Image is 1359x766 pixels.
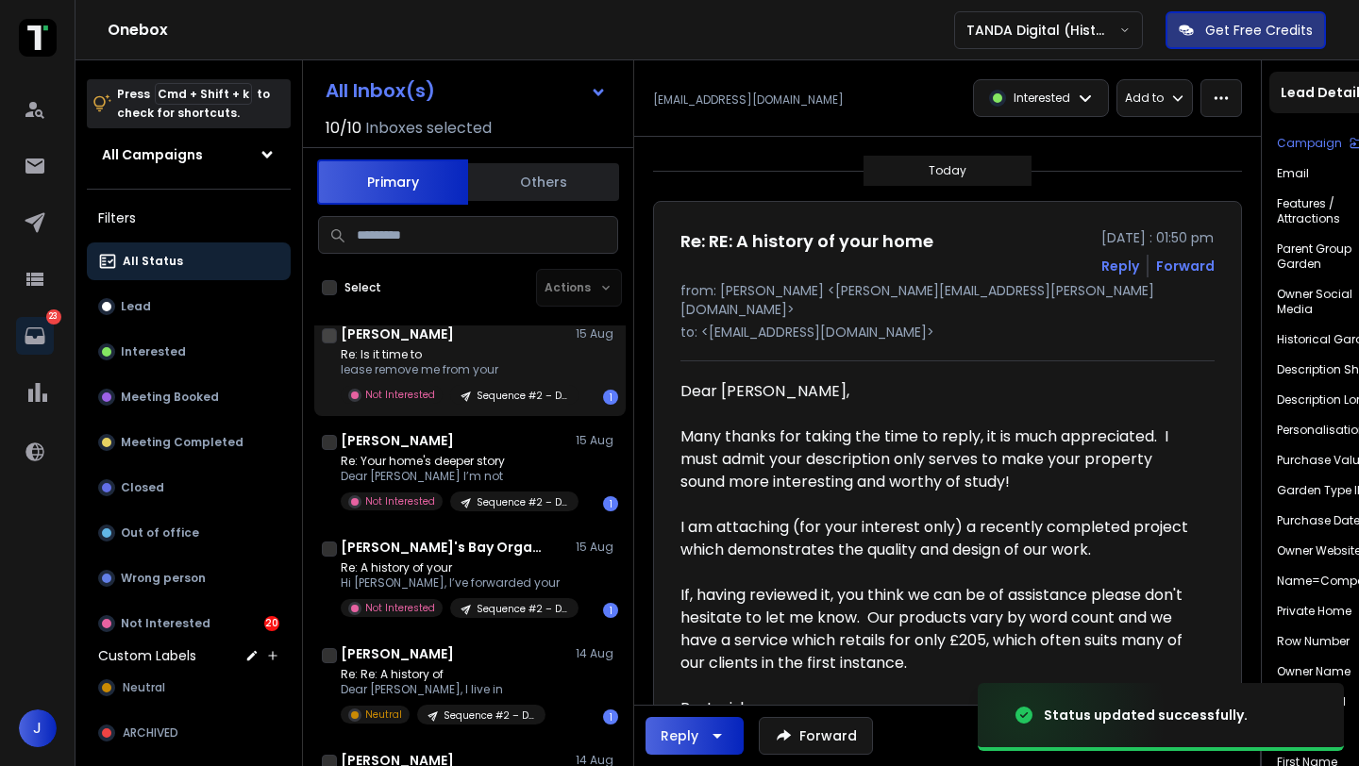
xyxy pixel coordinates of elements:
div: Status updated successfully. [1044,706,1248,724]
button: Interested [87,333,291,371]
p: Lead [121,299,151,314]
div: 1 [603,496,618,511]
button: All Campaigns [87,136,291,174]
p: Add to [1125,91,1164,106]
p: Not Interested [121,616,210,631]
p: Not Interested [365,388,435,402]
span: Neutral [123,680,165,695]
p: Not Interested [365,601,435,615]
button: All Inbox(s) [310,72,622,109]
p: Meeting Booked [121,390,219,405]
p: Interested [1014,91,1070,106]
p: 15 Aug [576,540,618,555]
p: Sequence #2 – Direct Sequence [477,495,567,509]
div: I am attaching (for your interest only) a recently completed project which demonstrates the quali... [680,516,1200,561]
p: 14 Aug [576,646,618,661]
label: Select [344,280,381,295]
h1: Onebox [108,19,954,42]
p: Dear [PERSON_NAME], I live in [341,682,545,697]
h1: All Campaigns [102,145,203,164]
button: Reply [646,717,744,755]
button: Neutral [87,669,291,707]
p: [DATE] : 01:50 pm [1101,228,1215,247]
h3: Inboxes selected [365,117,492,140]
p: [EMAIL_ADDRESS][DOMAIN_NAME] [653,92,844,108]
p: Campaign [1277,136,1342,151]
p: Sequence #2 – Direct Sequence [444,708,534,723]
div: Dear [PERSON_NAME], [680,380,1200,403]
div: Best wishes, [680,697,1200,720]
p: Owner Name [1277,664,1351,679]
button: Forward [759,717,873,755]
span: Cmd + Shift + k [155,83,252,105]
p: Today [929,163,966,178]
p: Row Number [1277,634,1350,649]
h1: [PERSON_NAME]'s Bay Organic [341,538,548,557]
button: Not Interested20 [87,605,291,642]
p: Re: A history of your [341,560,567,575]
p: Not Interested [365,494,435,508]
p: Neutral [365,708,402,722]
p: Press to check for shortcuts. [117,85,270,123]
h1: Re: RE: A history of your home [680,228,933,255]
button: J [19,709,57,747]
button: Closed [87,469,291,507]
p: lease remove me from your [341,362,567,377]
p: Re: Your home's deeper story [341,454,567,469]
h1: [PERSON_NAME] [341,325,454,343]
button: Others [468,161,619,203]
p: Re: Is it time to [341,347,567,362]
button: ARCHIVED [87,714,291,752]
p: Sequence #2 – Direct Sequence [477,389,567,403]
p: Private Home [1277,604,1351,619]
p: 15 Aug [576,326,618,341]
p: Wrong person [121,571,206,586]
button: Meeting Completed [87,424,291,461]
h1: [PERSON_NAME] [341,644,454,663]
p: to: <[EMAIL_ADDRESS][DOMAIN_NAME]> [680,323,1215,341]
p: Dear [PERSON_NAME] I’m not [341,469,567,484]
a: 23 [16,317,54,355]
p: Out of office [121,525,199,541]
div: Reply [661,726,698,745]
button: Meeting Booked [87,378,291,416]
button: Primary [317,159,468,205]
h3: Custom Labels [98,646,196,665]
p: Meeting Completed [121,435,243,450]
div: 1 [603,390,618,405]
div: 1 [603,709,618,724]
p: TANDA Digital (Historic Productions) [966,21,1119,40]
div: 1 [603,603,618,618]
p: from: [PERSON_NAME] <[PERSON_NAME][EMAIL_ADDRESS][PERSON_NAME][DOMAIN_NAME]> [680,281,1215,319]
h3: Filters [87,205,291,231]
p: Sequence #2 – Direct Sequence [477,602,567,616]
span: ARCHIVED [123,725,178,741]
h1: [PERSON_NAME] [341,431,454,450]
p: 23 [46,309,61,325]
p: All Status [123,254,183,269]
p: Hi [PERSON_NAME], I’ve forwarded your [341,575,567,591]
span: 10 / 10 [326,117,361,140]
img: logo [19,19,57,57]
button: Out of office [87,514,291,552]
button: Wrong person [87,559,291,597]
button: All Status [87,242,291,280]
div: 20 [264,616,279,631]
button: Reply [1101,257,1139,275]
p: Interested [121,344,186,359]
div: Forward [1156,257,1215,275]
div: If, having reviewed it, you think we can be of assistance please don't hesitate to let me know. O... [680,584,1200,674]
p: Email [1277,166,1309,181]
p: 15 Aug [576,433,618,448]
h1: All Inbox(s) [326,81,435,100]
div: Many thanks for taking the time to reply, it is much appreciated. I must admit your description o... [680,425,1200,493]
p: Get Free Credits [1205,21,1313,40]
button: Lead [87,288,291,325]
p: Re: Re: A history of [341,667,545,682]
p: Closed [121,480,164,495]
button: Get Free Credits [1166,11,1326,49]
